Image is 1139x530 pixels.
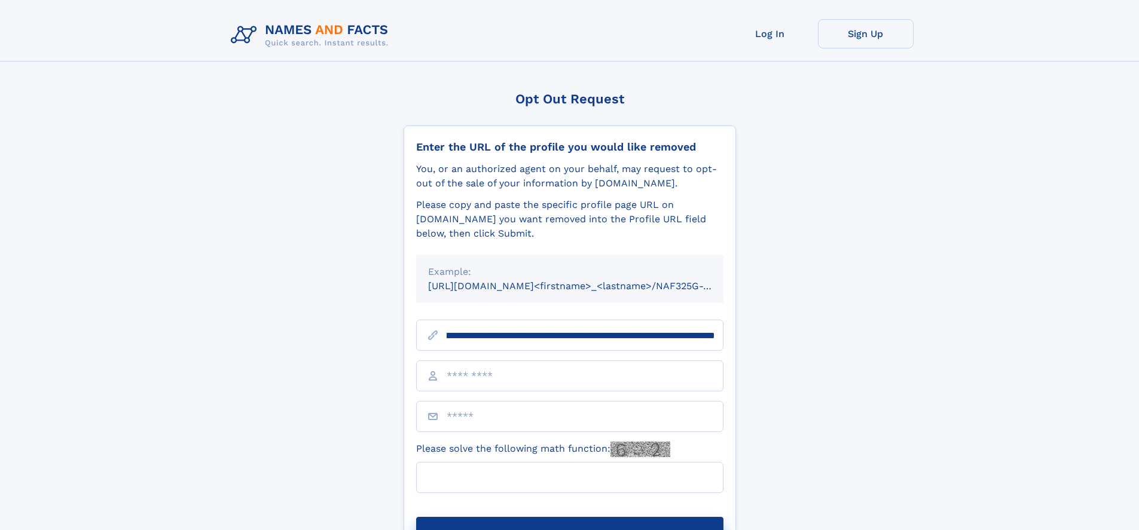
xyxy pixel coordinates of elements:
[722,19,818,48] a: Log In
[416,442,670,457] label: Please solve the following math function:
[416,162,723,191] div: You, or an authorized agent on your behalf, may request to opt-out of the sale of your informatio...
[226,19,398,51] img: Logo Names and Facts
[416,140,723,154] div: Enter the URL of the profile you would like removed
[428,265,712,279] div: Example:
[428,280,746,292] small: [URL][DOMAIN_NAME]<firstname>_<lastname>/NAF325G-xxxxxxxx
[818,19,914,48] a: Sign Up
[416,198,723,241] div: Please copy and paste the specific profile page URL on [DOMAIN_NAME] you want removed into the Pr...
[404,91,736,106] div: Opt Out Request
